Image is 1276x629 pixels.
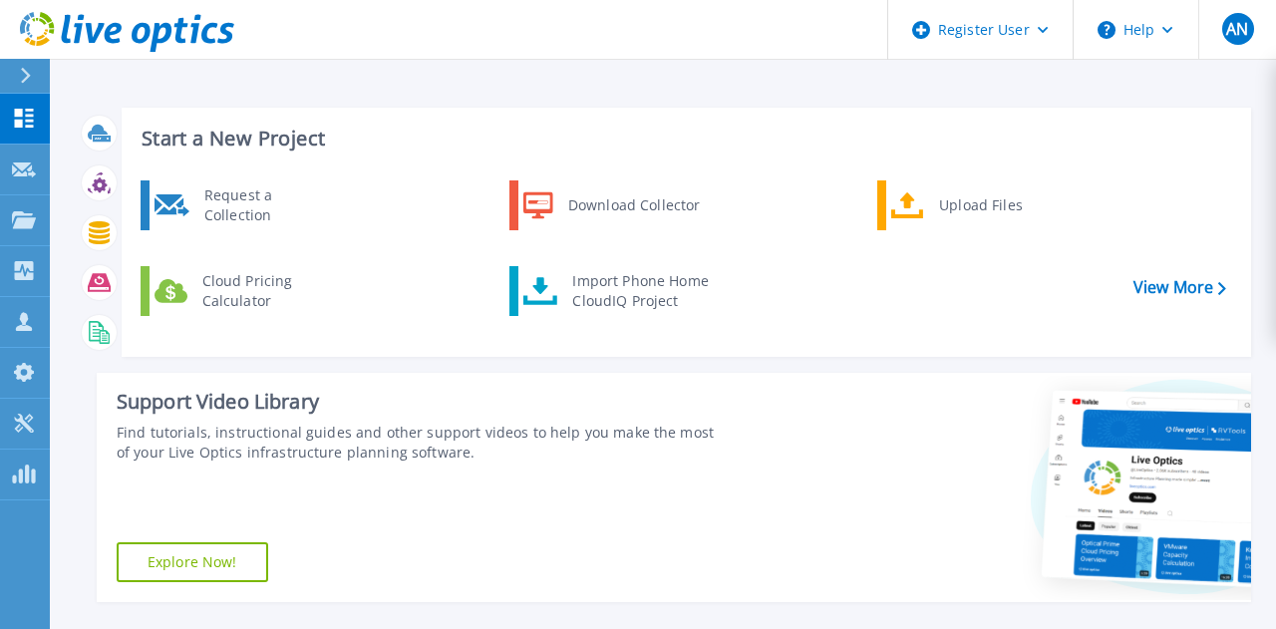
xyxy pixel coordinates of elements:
[141,266,345,316] a: Cloud Pricing Calculator
[117,389,717,415] div: Support Video Library
[117,542,268,582] a: Explore Now!
[1226,21,1248,37] span: AN
[929,185,1077,225] div: Upload Files
[117,423,717,463] div: Find tutorials, instructional guides and other support videos to help you make the most of your L...
[877,180,1082,230] a: Upload Files
[1133,278,1226,297] a: View More
[509,180,714,230] a: Download Collector
[194,185,340,225] div: Request a Collection
[141,180,345,230] a: Request a Collection
[562,271,718,311] div: Import Phone Home CloudIQ Project
[142,128,1225,150] h3: Start a New Project
[192,271,340,311] div: Cloud Pricing Calculator
[558,185,709,225] div: Download Collector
